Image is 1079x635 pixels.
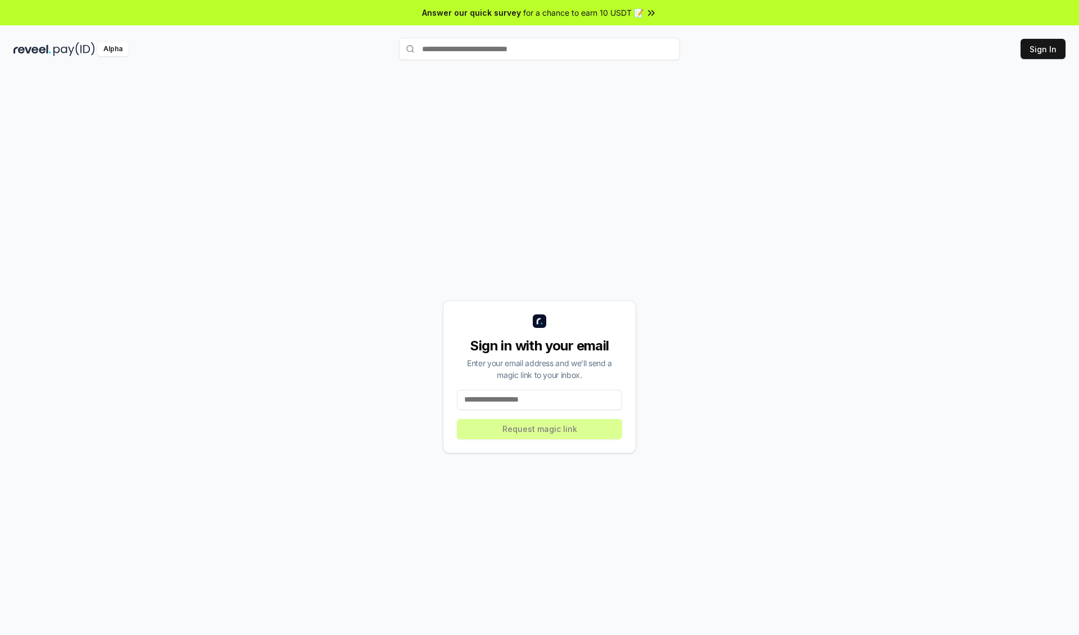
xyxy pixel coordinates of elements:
button: Sign In [1021,39,1066,59]
span: for a chance to earn 10 USDT 📝 [523,7,643,19]
span: Answer our quick survey [422,7,521,19]
div: Sign in with your email [457,337,622,355]
div: Alpha [97,42,129,56]
img: pay_id [53,42,95,56]
img: logo_small [533,314,546,328]
div: Enter your email address and we’ll send a magic link to your inbox. [457,357,622,381]
img: reveel_dark [13,42,51,56]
